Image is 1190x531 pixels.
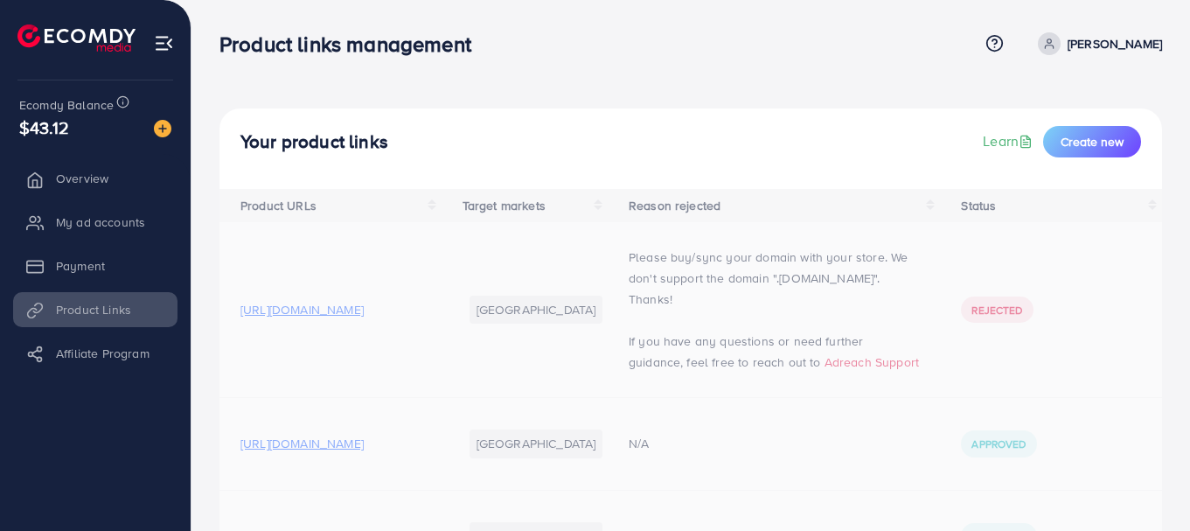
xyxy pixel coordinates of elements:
[1031,32,1162,55] a: [PERSON_NAME]
[1061,133,1124,150] span: Create new
[17,24,136,52] img: logo
[19,96,114,114] span: Ecomdy Balance
[1068,33,1162,54] p: [PERSON_NAME]
[219,31,485,57] h3: Product links management
[1043,126,1141,157] button: Create new
[983,131,1036,151] a: Learn
[154,33,174,53] img: menu
[240,131,388,153] h4: Your product links
[154,120,171,137] img: image
[19,115,69,140] span: $43.12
